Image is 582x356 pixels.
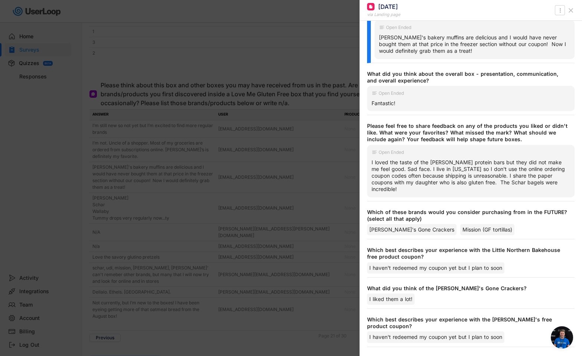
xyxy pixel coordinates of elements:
[367,71,569,84] div: What did you think about the overall box - presentation, communication, and overall experience?
[367,224,457,235] div: [PERSON_NAME]'s Gone Crackers
[372,159,570,193] div: I loved the taste of the [PERSON_NAME] protein bars but they did not make me feel good. Sad face....
[367,316,569,330] div: Which best describes your experience with the [PERSON_NAME]'s free product coupon?
[367,209,569,222] div: Which of these brands would you consider purchasing from in the FUTURE? (select all that apply)
[367,12,373,18] div: via
[551,326,573,349] div: Open chat
[367,285,569,292] div: What did you think of the [PERSON_NAME]'s Gone Crackers?
[374,12,400,18] div: Landing page
[367,247,569,260] div: Which best describes your experience with the Little Northern Bakehouse free product coupon?
[367,331,504,343] div: I haven't redeemed my coupon yet but I plan to soon
[386,25,411,30] div: Open Ended
[378,3,398,11] div: [DATE]
[559,6,561,14] text: 
[367,123,569,143] div: Please feel free to share feedback on any of the products you liked or didn't like. What were you...
[367,262,504,274] div: I haven't redeemed my coupon yet but I plan to soon
[372,100,570,107] div: Fantastic!
[556,6,564,15] button: 
[379,91,404,96] div: Open Ended
[379,34,570,55] div: [PERSON_NAME]'s bakery muffins are delicious and I would have never bought them at that price in ...
[460,224,514,235] div: Mission (GF tortillas)
[379,150,404,155] div: Open Ended
[367,294,415,305] div: I liked them a lot!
